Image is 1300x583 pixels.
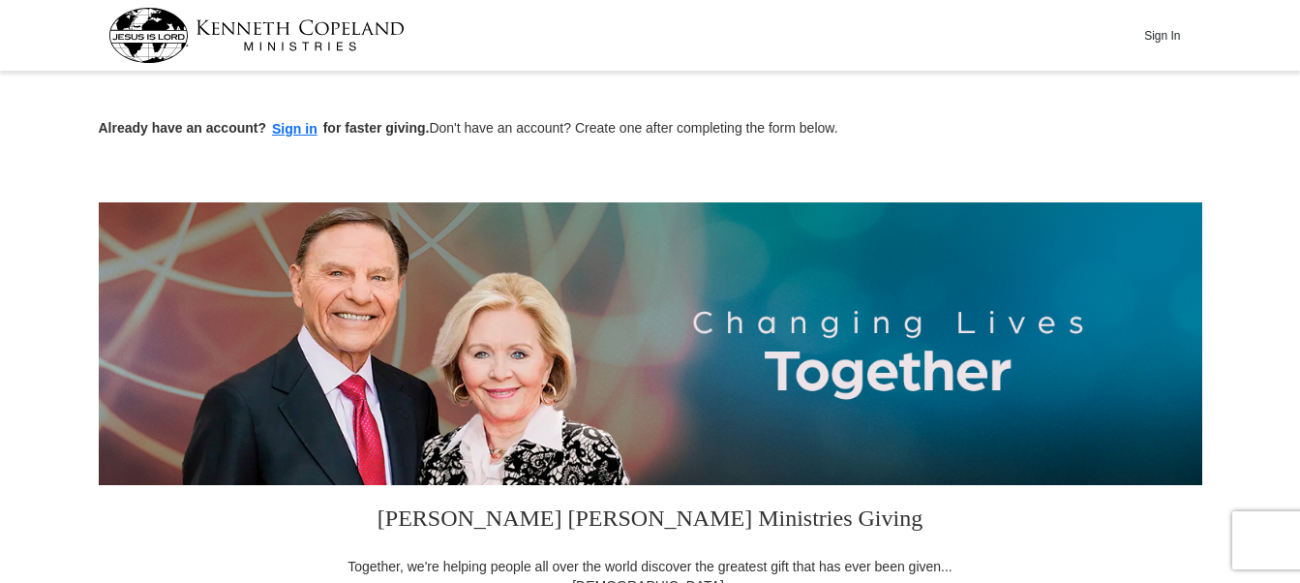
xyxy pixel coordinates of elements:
strong: Already have an account? for faster giving. [99,120,430,136]
p: Don't have an account? Create one after completing the form below. [99,118,1202,140]
h3: [PERSON_NAME] [PERSON_NAME] Ministries Giving [336,485,965,557]
button: Sign in [266,118,323,140]
img: kcm-header-logo.svg [108,8,405,63]
button: Sign In [1134,20,1192,50]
